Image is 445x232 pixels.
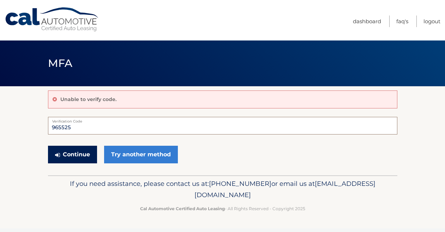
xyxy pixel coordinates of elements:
[209,180,271,188] span: [PHONE_NUMBER]
[48,117,397,123] label: Verification Code
[48,146,97,163] button: Continue
[53,205,393,212] p: - All Rights Reserved - Copyright 2025
[194,180,375,199] span: [EMAIL_ADDRESS][DOMAIN_NAME]
[396,15,408,27] a: FAQ's
[423,15,440,27] a: Logout
[48,117,397,134] input: Verification Code
[5,7,100,32] a: Cal Automotive
[48,57,73,70] span: MFA
[60,96,116,102] p: Unable to verify code.
[104,146,178,163] a: Try another method
[140,206,225,211] strong: Cal Automotive Certified Auto Leasing
[353,15,381,27] a: Dashboard
[53,178,393,201] p: If you need assistance, please contact us at: or email us at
